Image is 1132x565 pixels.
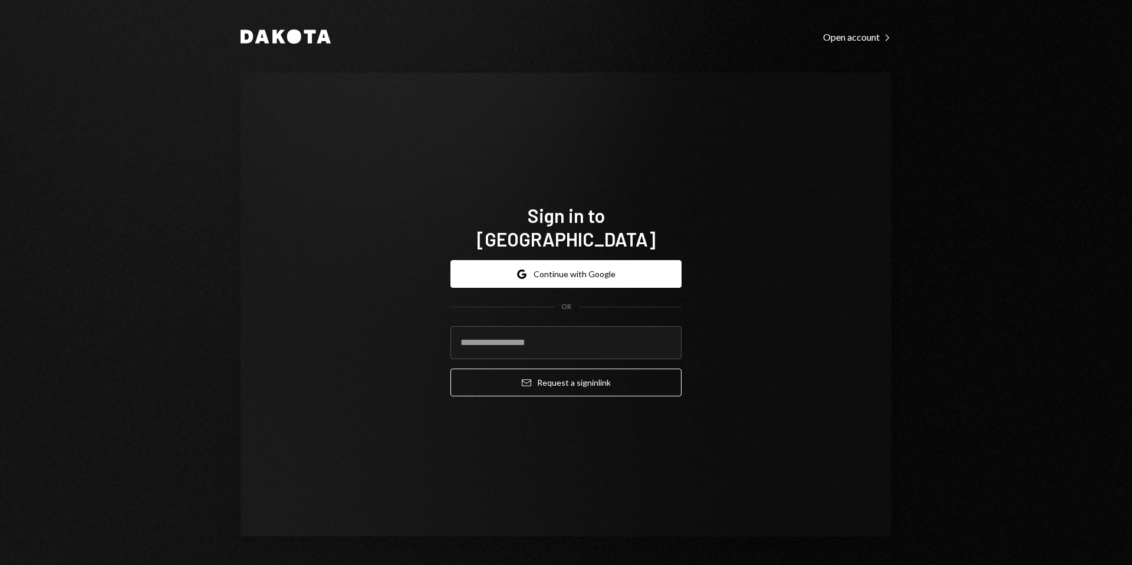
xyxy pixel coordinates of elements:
button: Request a signinlink [450,369,682,396]
h1: Sign in to [GEOGRAPHIC_DATA] [450,203,682,251]
button: Continue with Google [450,260,682,288]
a: Open account [823,30,891,43]
div: Open account [823,31,891,43]
div: OR [561,302,571,312]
